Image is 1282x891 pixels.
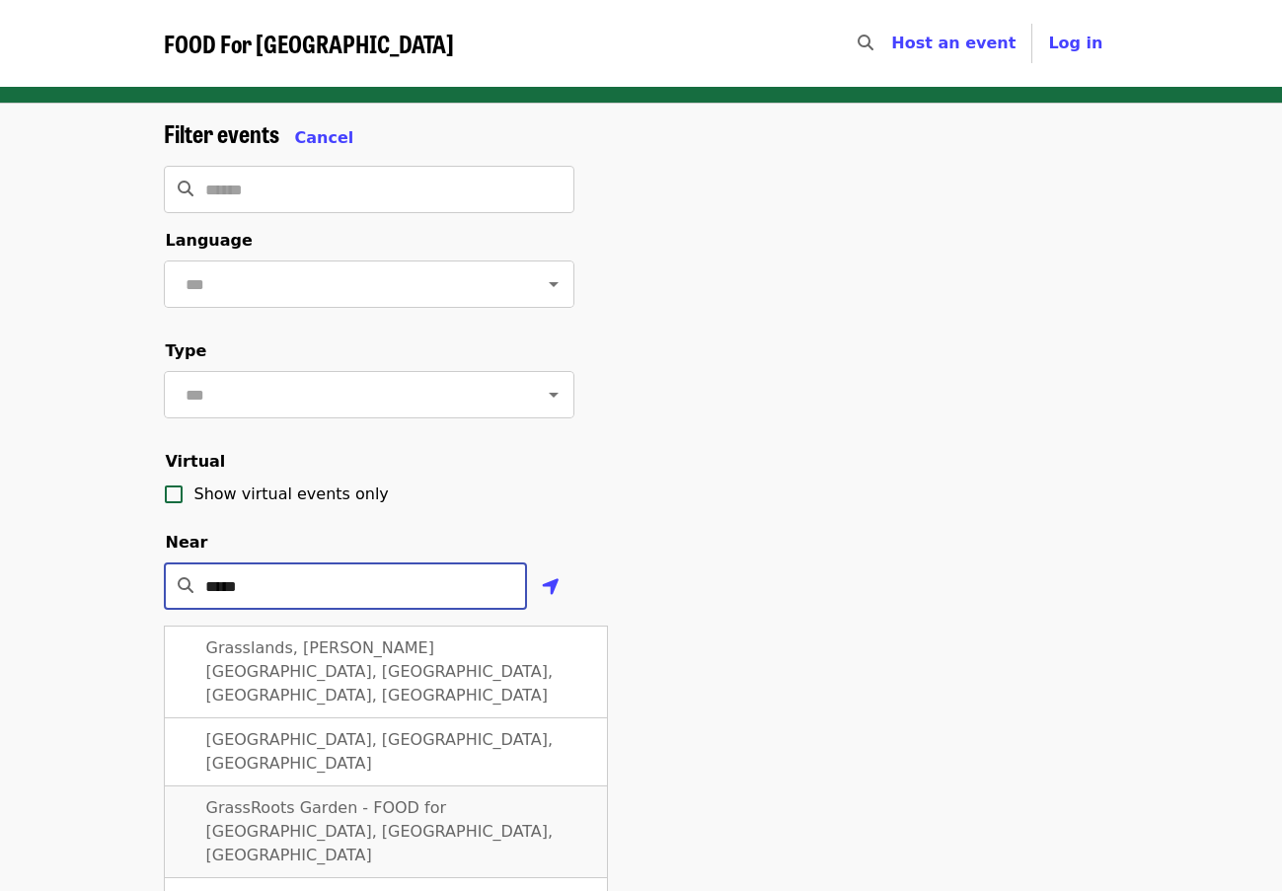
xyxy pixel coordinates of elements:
[178,576,193,595] i: search icon
[295,128,354,147] span: Cancel
[885,20,901,67] input: Search
[527,564,574,612] button: Use my location
[1048,34,1102,52] span: Log in
[206,638,554,705] span: Grasslands, [PERSON_NAME][GEOGRAPHIC_DATA], [GEOGRAPHIC_DATA], [GEOGRAPHIC_DATA], [GEOGRAPHIC_DATA]
[206,798,554,864] span: GrassRoots Garden - FOOD for [GEOGRAPHIC_DATA], [GEOGRAPHIC_DATA], [GEOGRAPHIC_DATA]
[295,126,354,150] button: Cancel
[164,26,454,60] span: FOOD For [GEOGRAPHIC_DATA]
[540,270,567,298] button: Open
[540,381,567,408] button: Open
[166,231,253,250] span: Language
[166,533,208,552] span: Near
[206,730,554,773] span: [GEOGRAPHIC_DATA], [GEOGRAPHIC_DATA], [GEOGRAPHIC_DATA]
[166,341,207,360] span: Type
[891,34,1016,52] a: Host an event
[1032,24,1118,63] button: Log in
[166,452,226,471] span: Virtual
[542,575,560,599] i: location-arrow icon
[164,30,454,58] a: FOOD For [GEOGRAPHIC_DATA]
[194,484,389,503] span: Show virtual events only
[164,115,279,150] span: Filter events
[178,180,193,198] i: search icon
[205,562,527,610] input: Location
[858,34,873,52] i: search icon
[205,166,574,213] input: Search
